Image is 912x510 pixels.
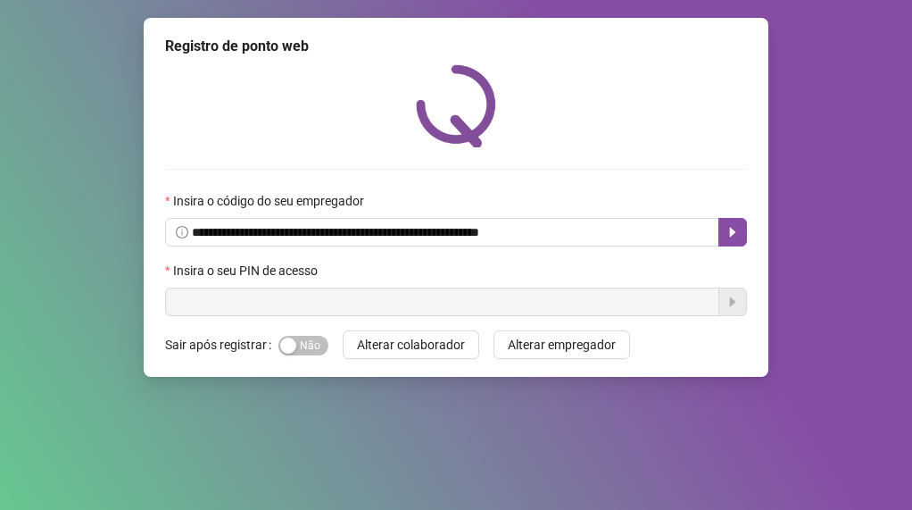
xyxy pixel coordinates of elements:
[508,335,616,355] span: Alterar empregador
[165,330,278,359] label: Sair após registrar
[165,191,376,211] label: Insira o código do seu empregador
[343,330,479,359] button: Alterar colaborador
[165,261,329,280] label: Insira o seu PIN de acesso
[725,225,740,239] span: caret-right
[176,226,188,238] span: info-circle
[493,330,630,359] button: Alterar empregador
[357,335,465,355] span: Alterar colaborador
[416,64,496,147] img: QRPoint
[165,36,747,57] div: Registro de ponto web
